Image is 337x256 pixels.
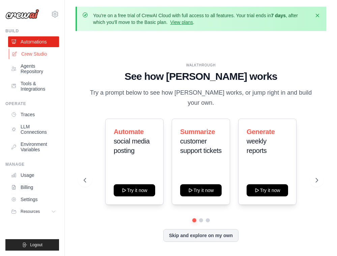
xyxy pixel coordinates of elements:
[5,162,59,167] div: Manage
[163,229,238,242] button: Skip and explore on my own
[8,206,59,217] button: Resources
[5,239,59,251] button: Logout
[9,49,60,59] a: Crew Studio
[21,209,40,214] span: Resources
[8,182,59,193] a: Billing
[8,109,59,120] a: Traces
[180,137,222,154] span: customer support tickets
[5,101,59,106] div: Operate
[8,194,59,205] a: Settings
[8,170,59,181] a: Usage
[8,61,59,77] a: Agents Repository
[93,12,310,26] p: You're on a free trial of CrewAI Cloud with full access to all features. Your trial ends in , aft...
[114,184,155,196] button: Try it now
[180,184,222,196] button: Try it now
[114,137,149,154] span: social media posting
[8,36,59,47] a: Automations
[114,128,144,135] span: Automate
[8,139,59,155] a: Environment Variables
[5,9,39,19] img: Logo
[271,13,286,18] strong: 7 days
[8,121,59,137] a: LLM Connections
[84,70,318,83] h1: See how [PERSON_NAME] works
[88,88,314,108] p: Try a prompt below to see how [PERSON_NAME] works, or jump right in and build your own.
[8,78,59,94] a: Tools & Integrations
[180,128,215,135] span: Summarize
[84,63,318,68] div: WALKTHROUGH
[30,242,43,248] span: Logout
[247,137,266,154] span: weekly reports
[170,20,193,25] a: View plans
[5,28,59,34] div: Build
[247,128,275,135] span: Generate
[247,184,288,196] button: Try it now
